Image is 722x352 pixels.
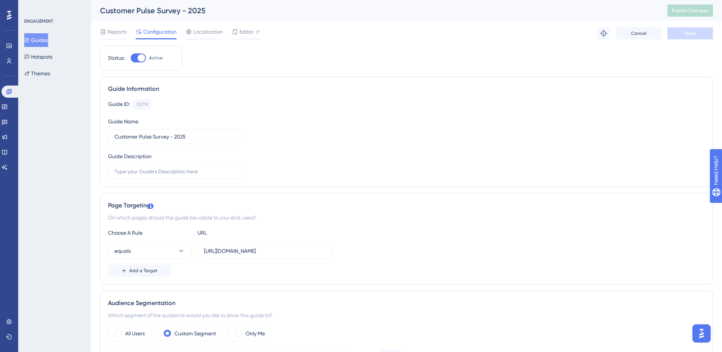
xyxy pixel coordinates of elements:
[100,5,648,16] div: Customer Pulse Survey - 2025
[125,329,145,338] label: All Users
[108,213,705,222] div: On which pages should the guide be visible to your end users?
[685,30,695,36] span: Save
[246,329,265,338] label: Only Me
[631,30,647,36] span: Cancel
[197,228,281,237] div: URL
[24,18,53,24] div: ENGAGEMENT
[193,27,223,36] span: Localization
[204,247,326,255] input: yourwebsite.com/path
[108,243,191,259] button: equals
[24,33,48,47] button: Guides
[667,27,713,39] button: Save
[136,101,148,107] div: 151719
[114,167,236,176] input: Type your Guide’s Description here
[18,2,47,11] span: Need Help?
[143,27,177,36] span: Configuration
[108,265,171,277] button: Add a Target
[114,246,131,255] span: equals
[108,27,127,36] span: Reports
[108,117,138,126] div: Guide Name
[174,329,216,338] label: Custom Segment
[240,27,254,36] span: Editor
[108,201,705,210] div: Page Targeting
[108,311,705,320] div: Which segment of the audience would you like to show this guide to?
[114,132,236,141] input: Type your Guide’s Name here
[616,27,661,39] button: Cancel
[24,50,52,64] button: Hotspots
[149,55,163,61] span: Active
[108,84,705,93] div: Guide Information
[667,5,713,17] button: Publish Changes
[129,268,158,274] span: Add a Target
[108,100,130,109] div: Guide ID:
[672,8,708,14] span: Publish Changes
[108,53,125,62] div: Status:
[24,67,50,80] button: Themes
[108,152,152,161] div: Guide Description
[108,299,705,308] div: Audience Segmentation
[108,228,191,237] div: Choose A Rule
[690,322,713,345] iframe: UserGuiding AI Assistant Launcher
